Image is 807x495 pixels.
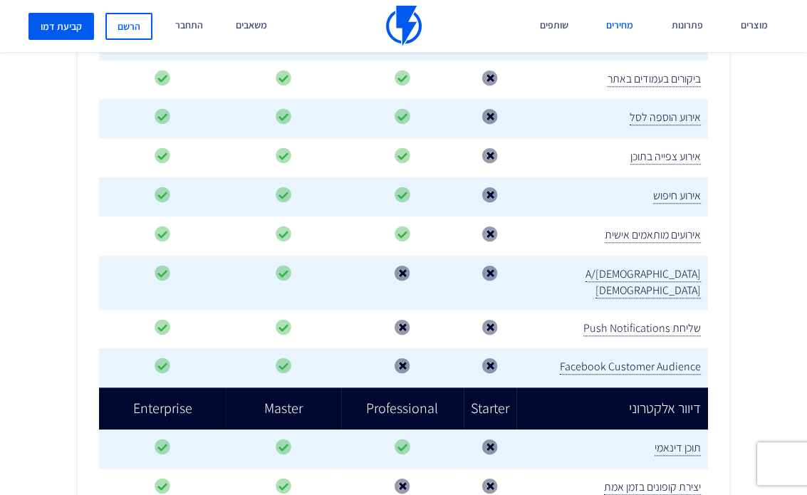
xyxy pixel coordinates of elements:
[583,321,701,336] span: שליחת Push Notifications
[516,387,708,429] td: דיוור אלקטרוני
[653,188,701,204] span: אירוע חיפוש
[585,266,701,298] span: A/[DEMOGRAPHIC_DATA] [DEMOGRAPHIC_DATA]
[560,359,701,375] span: Facebook Customer Audience
[341,387,464,429] td: Professional
[105,13,152,40] a: הרשם
[464,387,516,429] td: Starter
[605,227,701,243] span: אירועים מותאמים אישית
[630,110,701,125] span: אירוע הוספה לסל
[655,440,701,456] span: תוכן דינאמי
[99,387,225,429] td: Enterprise
[608,71,701,87] span: ביקורים בעמודים באתר
[28,13,94,40] a: קביעת דמו
[604,479,701,495] span: יצירת קופונים בזמן אמת
[630,149,701,165] span: אירוע צפייה בתוכן
[226,387,341,429] td: Master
